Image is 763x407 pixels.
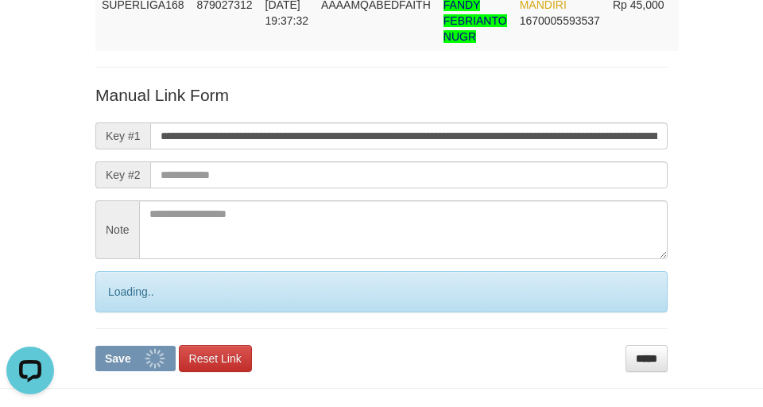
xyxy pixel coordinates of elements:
span: Key #1 [95,122,150,149]
button: Open LiveChat chat widget [6,6,54,54]
div: Loading.. [95,271,668,312]
button: Save [95,346,176,371]
span: Copy 1670005593537 to clipboard [520,14,600,27]
span: Key #2 [95,161,150,188]
span: Note [95,200,139,259]
a: Reset Link [179,345,252,372]
span: Save [105,352,131,365]
span: Reset Link [189,352,242,365]
p: Manual Link Form [95,83,668,107]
